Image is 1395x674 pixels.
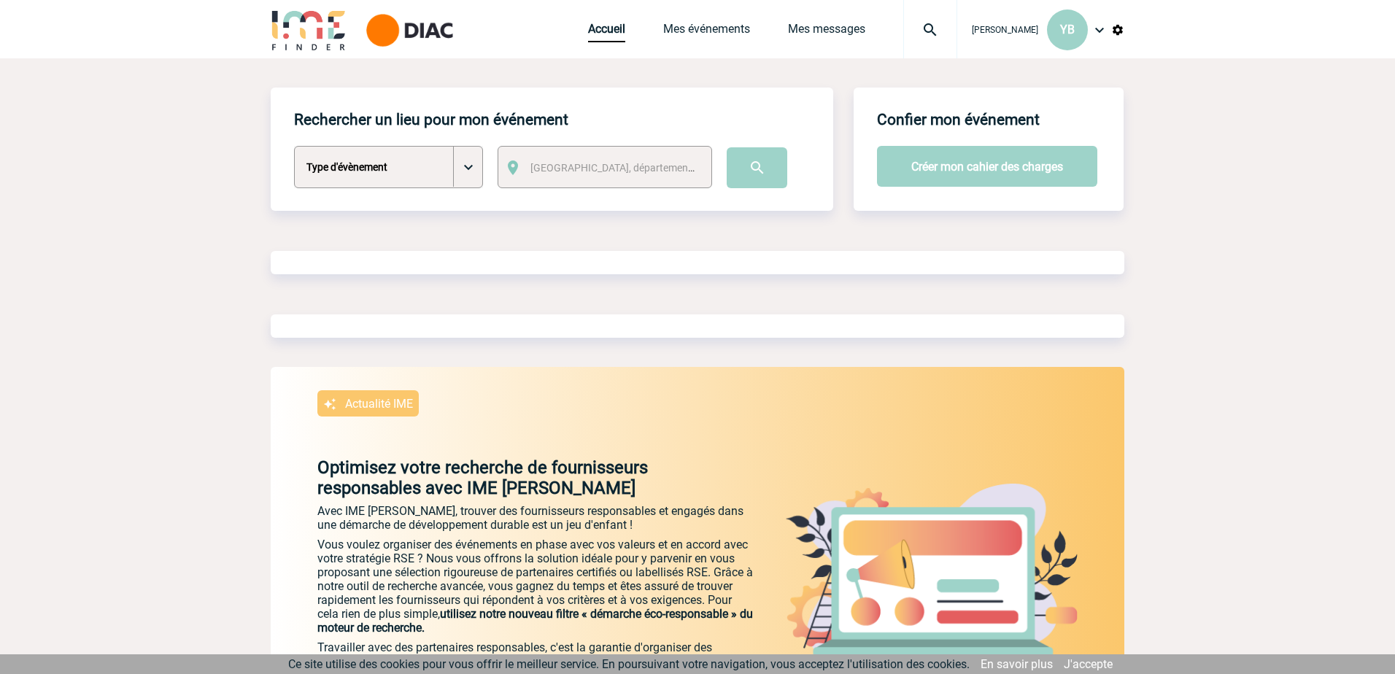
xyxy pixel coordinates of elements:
p: Vous voulez organiser des événements en phase avec vos valeurs et en accord avec votre stratégie ... [317,538,755,635]
p: Avec IME [PERSON_NAME], trouver des fournisseurs responsables et engagés dans une démarche de dév... [317,504,755,532]
span: [GEOGRAPHIC_DATA], département, région... [530,162,733,174]
h4: Rechercher un lieu pour mon événement [294,111,568,128]
img: actu.png [786,484,1078,657]
img: IME-Finder [271,9,347,50]
button: Créer mon cahier des charges [877,146,1097,187]
span: Ce site utilise des cookies pour vous offrir le meilleur service. En poursuivant votre navigation... [288,657,970,671]
p: Optimisez votre recherche de fournisseurs responsables avec IME [PERSON_NAME] [271,457,755,498]
h4: Confier mon événement [877,111,1040,128]
span: utilisez notre nouveau filtre « démarche éco-responsable » du moteur de recherche. [317,607,753,635]
a: Accueil [588,22,625,42]
p: Actualité IME [345,397,413,411]
a: J'accepte [1064,657,1113,671]
a: Mes messages [788,22,865,42]
a: Mes événements [663,22,750,42]
a: En savoir plus [981,657,1053,671]
input: Submit [727,147,787,188]
span: [PERSON_NAME] [972,25,1038,35]
span: YB [1060,23,1075,36]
